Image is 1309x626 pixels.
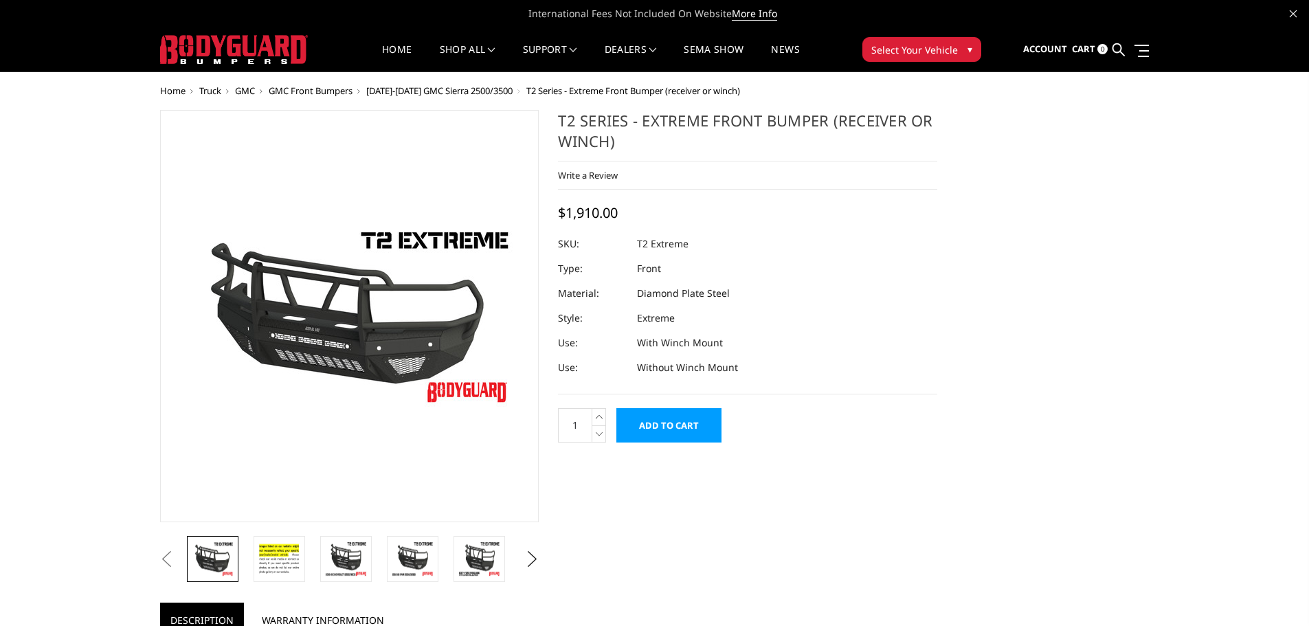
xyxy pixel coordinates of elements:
[871,43,958,57] span: Select Your Vehicle
[558,355,627,380] dt: Use:
[258,540,301,578] img: T2 Series - Extreme Front Bumper (receiver or winch)
[269,85,353,97] a: GMC Front Bumpers
[522,549,542,570] button: Next
[191,540,234,578] img: T2 Series - Extreme Front Bumper (receiver or winch)
[605,45,657,71] a: Dealers
[366,85,513,97] a: [DATE]-[DATE] GMC Sierra 2500/3500
[771,45,799,71] a: News
[382,45,412,71] a: Home
[616,408,721,443] input: Add to Cart
[199,85,221,97] a: Truck
[458,540,501,578] img: T2 Series - Extreme Front Bumper (receiver or winch)
[391,540,434,578] img: T2 Series - Extreme Front Bumper (receiver or winch)
[637,355,738,380] dd: Without Winch Mount
[1072,43,1095,55] span: Cart
[684,45,743,71] a: SEMA Show
[160,85,186,97] a: Home
[1023,31,1067,68] a: Account
[160,35,308,64] img: BODYGUARD BUMPERS
[732,7,777,21] a: More Info
[862,37,981,62] button: Select Your Vehicle
[637,256,661,281] dd: Front
[558,331,627,355] dt: Use:
[160,110,539,522] a: T2 Series - Extreme Front Bumper (receiver or winch)
[235,85,255,97] a: GMC
[967,42,972,56] span: ▾
[558,203,618,222] span: $1,910.00
[558,232,627,256] dt: SKU:
[1023,43,1067,55] span: Account
[558,110,937,161] h1: T2 Series - Extreme Front Bumper (receiver or winch)
[558,306,627,331] dt: Style:
[177,220,521,413] img: T2 Series - Extreme Front Bumper (receiver or winch)
[440,45,495,71] a: shop all
[558,169,618,181] a: Write a Review
[558,256,627,281] dt: Type:
[1097,44,1108,54] span: 0
[526,85,740,97] span: T2 Series - Extreme Front Bumper (receiver or winch)
[637,331,723,355] dd: With Winch Mount
[157,549,177,570] button: Previous
[637,232,689,256] dd: T2 Extreme
[523,45,577,71] a: Support
[637,281,730,306] dd: Diamond Plate Steel
[558,281,627,306] dt: Material:
[1072,31,1108,68] a: Cart 0
[637,306,675,331] dd: Extreme
[324,540,368,578] img: T2 Series - Extreme Front Bumper (receiver or winch)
